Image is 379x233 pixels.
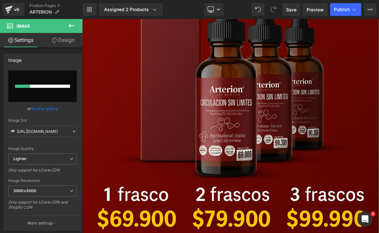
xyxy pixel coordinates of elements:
[31,103,58,114] a: Browse gallery
[4,216,79,230] button: More settings
[252,3,264,16] button: Undo
[267,3,280,16] button: Redo
[30,3,83,8] a: Product Pages
[303,3,328,16] a: Preview
[83,3,96,16] a: New Library
[334,7,350,12] span: Publish
[8,118,77,123] div: Image Src
[8,146,77,151] div: Image Quality
[13,188,36,193] b: 3000x3000
[8,126,77,137] input: Link
[43,33,84,47] a: Design
[28,220,53,226] p: More settings
[104,6,158,13] div: Assigned 2 Products
[8,54,22,63] div: Image
[13,5,21,14] div: v6
[17,23,30,29] span: Image
[357,211,373,227] iframe: Intercom live chat
[330,3,361,16] button: Publish
[8,178,77,183] div: Image Resolution
[307,6,324,13] span: Preview
[370,211,376,217] span: 2
[30,10,52,15] span: ARTERION
[8,168,77,177] div: Only support for UCare CDN
[364,3,376,16] button: More
[8,200,77,214] div: Only support for UCare CDN and Shopify CDN
[3,3,24,16] a: v6
[13,156,27,161] b: Lighter
[286,6,296,13] span: Save
[8,105,77,112] div: or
